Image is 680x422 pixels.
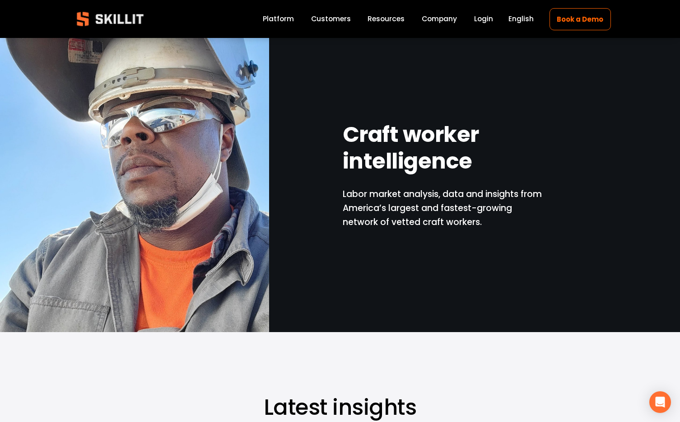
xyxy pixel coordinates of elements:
a: Platform [263,13,294,25]
strong: Craft worker intelligence [343,119,484,176]
a: Customers [311,13,351,25]
p: Labor market analysis, data and insights from America’s largest and fastest-growing network of ve... [343,188,543,229]
span: English [508,14,534,24]
div: Open Intercom Messenger [649,391,671,413]
a: Company [422,13,457,25]
span: Resources [368,14,405,24]
h1: Latest insights [160,394,520,421]
a: Book a Demo [550,8,611,30]
a: folder dropdown [368,13,405,25]
div: language picker [508,13,534,25]
a: Login [474,13,493,25]
img: Skillit [69,5,151,33]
